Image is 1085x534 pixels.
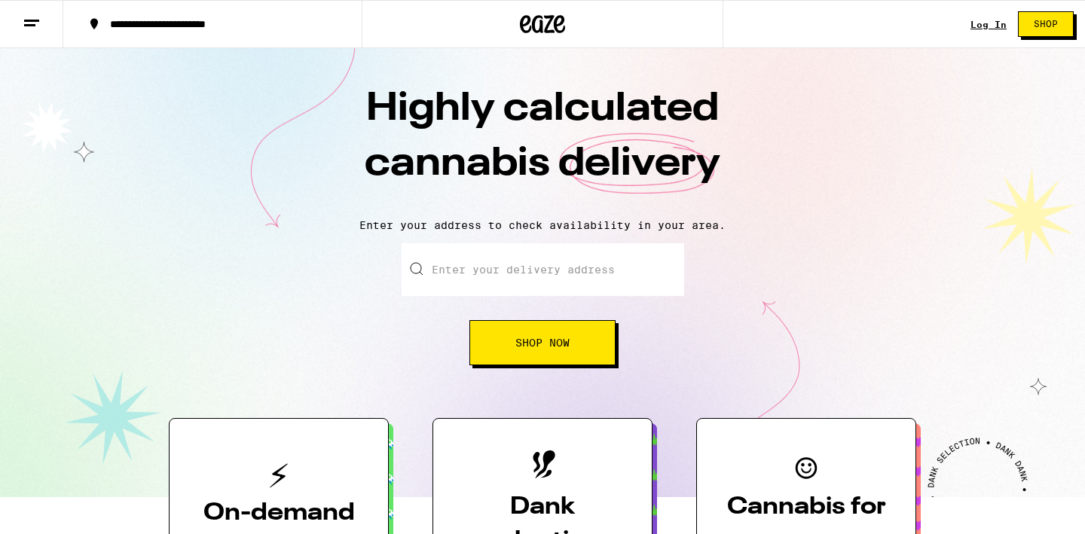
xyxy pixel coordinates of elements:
button: Shop Now [469,320,616,365]
span: Shop [1034,20,1058,29]
input: Enter your delivery address [402,243,684,296]
button: Shop [1018,11,1074,37]
p: Enter your address to check availability in your area. [15,219,1070,231]
a: Log In [970,20,1007,29]
span: Shop Now [515,337,570,348]
h1: Highly calculated cannabis delivery [279,82,806,207]
a: Shop [1007,11,1085,37]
